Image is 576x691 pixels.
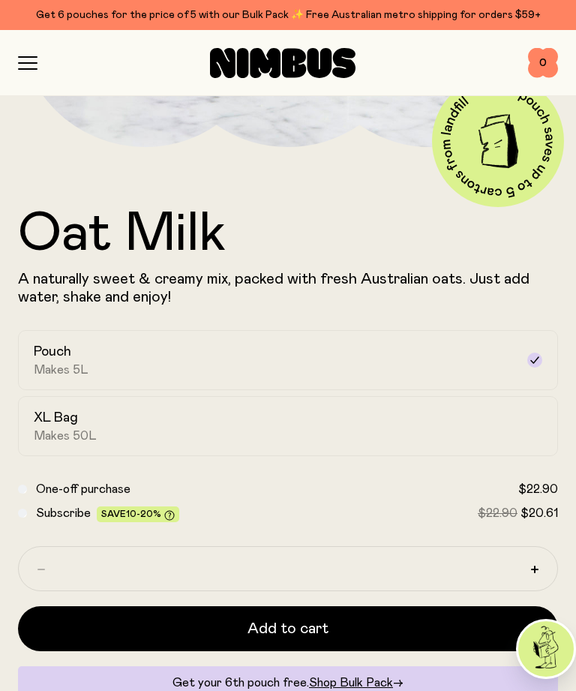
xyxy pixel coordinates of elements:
[34,343,71,361] h2: Pouch
[518,621,574,677] img: agent
[309,677,403,689] a: Shop Bulk Pack→
[478,507,517,519] span: $22.90
[247,618,328,639] span: Add to cart
[18,207,558,261] h1: Oat Milk
[18,270,558,306] p: A naturally sweet & creamy mix, packed with fresh Australian oats. Just add water, shake and enjoy!
[36,483,130,495] span: One-off purchase
[36,507,91,519] span: Subscribe
[309,677,393,689] span: Shop Bulk Pack
[34,409,78,427] h2: XL Bag
[101,509,175,521] span: Save
[520,507,558,519] span: $20.61
[18,6,558,24] div: Get 6 pouches for the price of 5 with our Bulk Pack ✨ Free Australian metro shipping for orders $59+
[518,483,558,495] span: $22.90
[18,606,558,651] button: Add to cart
[34,428,97,443] span: Makes 50L
[528,48,558,78] button: 0
[126,509,161,518] span: 10-20%
[34,362,88,377] span: Makes 5L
